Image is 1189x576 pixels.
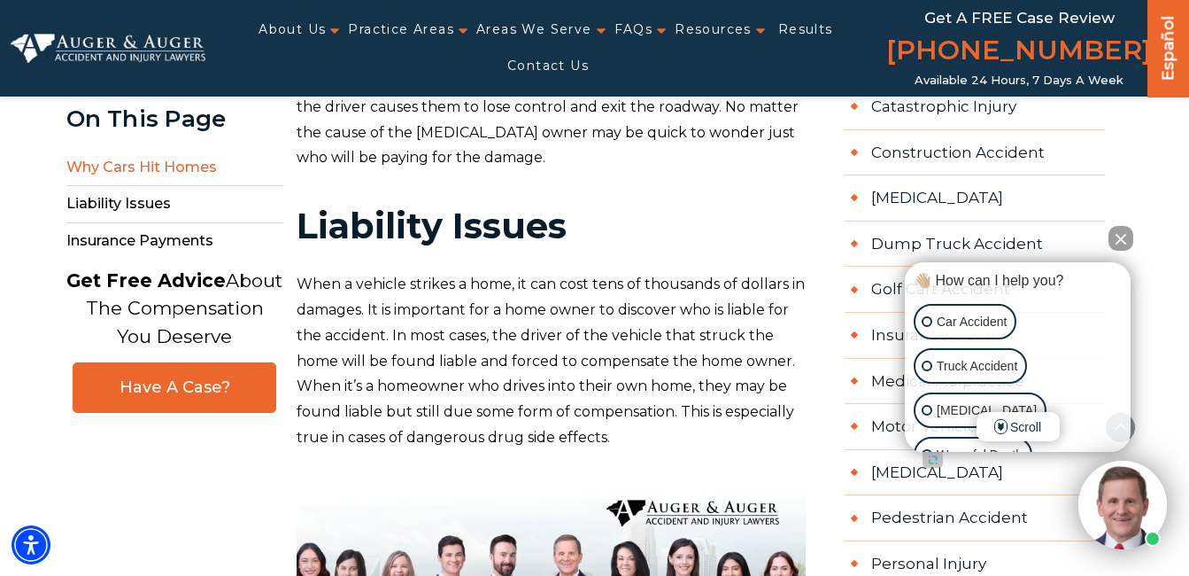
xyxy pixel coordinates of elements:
p: Car Accident [937,311,1007,333]
div: On This Page [66,106,283,132]
a: Pedestrian Accident [845,495,1105,541]
a: [PHONE_NUMBER] [886,31,1152,74]
strong: Get Free Advice [66,269,226,292]
p: [MEDICAL_DATA] [937,400,1037,422]
a: Open intaker chat [923,452,943,468]
a: Medical Malpractice [845,359,1105,405]
img: Intaker widget Avatar [1078,461,1167,549]
strong: Liability Issues [297,204,567,247]
p: In some cases, a vehicle is being pursued by the police and the speed of the driver causes them t... [297,69,807,171]
p: Truck Accident [937,355,1017,378]
a: Have A Case? [73,362,276,413]
a: Motor Vehicle Accident [845,404,1105,450]
span: Available 24 Hours, 7 Days a Week [915,74,1123,88]
a: [MEDICAL_DATA] [845,175,1105,222]
a: Dump Truck Accident [845,222,1105,268]
span: Insurance Payments [66,223,283,260]
a: Areas We Serve [476,12,592,48]
a: FAQs [614,12,653,48]
div: Accessibility Menu [12,525,50,564]
a: Construction Accident [845,130,1105,176]
span: Scroll [977,412,1060,441]
a: Golf Cart Accident [845,267,1105,313]
div: 👋🏼 How can I help you? [909,271,1126,291]
a: [MEDICAL_DATA] [845,450,1105,496]
p: Wrongful Death [937,444,1023,466]
a: About Us [259,12,326,48]
button: Close Intaker Chat Widget [1108,226,1133,251]
a: Practice Areas [348,12,454,48]
span: Get a FREE Case Review [924,9,1115,27]
a: Contact Us [507,48,589,84]
a: Catastrophic Injury [845,84,1105,130]
a: Results [778,12,833,48]
span: Why Cars Hit Homes [66,150,283,187]
p: When a vehicle strikes a home, it can cost tens of thousands of dollars in damages. It is importa... [297,272,807,451]
span: Have A Case? [91,378,258,398]
a: Resources [675,12,752,48]
span: Liability Issues [66,186,283,223]
a: Insurance Claim [845,313,1105,359]
p: About The Compensation You Deserve [66,267,282,351]
img: Auger & Auger Accident and Injury Lawyers Logo [11,34,205,64]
